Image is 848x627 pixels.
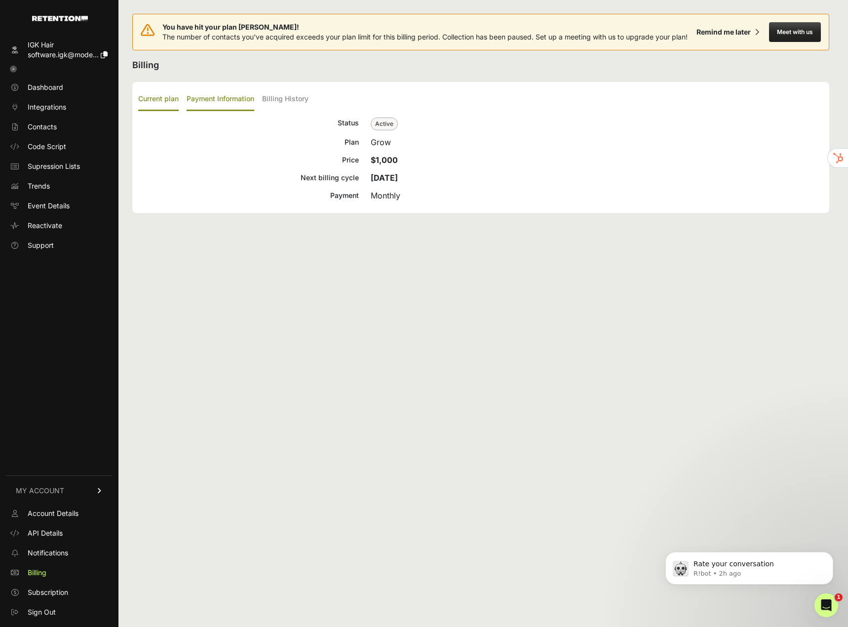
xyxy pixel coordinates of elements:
a: MY ACCOUNT [6,475,113,506]
div: Remind me later [696,27,751,37]
span: Dashboard [28,82,63,92]
span: MY ACCOUNT [16,486,64,496]
a: Code Script [6,139,113,155]
span: Billing [28,568,46,578]
span: Support [28,240,54,250]
span: Subscription [28,588,68,597]
div: Monthly [371,190,823,201]
div: Plan [138,136,359,148]
span: Active [371,118,398,130]
a: IGK Hair software.igk@mode... [6,37,113,63]
a: API Details [6,525,113,541]
a: Dashboard [6,79,113,95]
a: Billing [6,565,113,581]
span: Supression Lists [28,161,80,171]
a: Trends [6,178,113,194]
div: Status [138,117,359,130]
div: Grow [371,136,823,148]
a: Support [6,237,113,253]
a: Contacts [6,119,113,135]
a: Integrations [6,99,113,115]
span: You have hit your plan [PERSON_NAME]! [162,22,688,32]
span: The number of contacts you've acquired exceeds your plan limit for this billing period. Collectio... [162,33,688,41]
a: Supression Lists [6,158,113,174]
label: Payment Information [187,88,254,111]
a: Event Details [6,198,113,214]
span: Trends [28,181,50,191]
button: Meet with us [769,22,821,42]
a: Sign Out [6,604,113,620]
div: Payment [138,190,359,201]
span: Account Details [28,509,78,518]
span: software.igk@mode... [28,50,99,59]
a: Account Details [6,506,113,521]
strong: [DATE] [371,173,398,183]
label: Billing History [262,88,308,111]
div: Next billing cycle [138,172,359,184]
iframe: Intercom notifications message [651,531,848,600]
span: Notifications [28,548,68,558]
a: Subscription [6,585,113,600]
a: Reactivate [6,218,113,234]
span: Contacts [28,122,57,132]
a: Notifications [6,545,113,561]
span: Reactivate [28,221,62,231]
h2: Billing [132,58,829,72]
span: API Details [28,528,63,538]
span: Sign Out [28,607,56,617]
div: Price [138,154,359,166]
strong: $1,000 [371,155,398,165]
img: Retention.com [32,16,88,21]
label: Current plan [138,88,179,111]
button: Remind me later [693,23,763,41]
iframe: Intercom live chat [814,593,838,617]
span: Code Script [28,142,66,152]
div: IGK Hair [28,40,108,50]
span: 1 [835,593,843,601]
span: Integrations [28,102,66,112]
span: Event Details [28,201,70,211]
